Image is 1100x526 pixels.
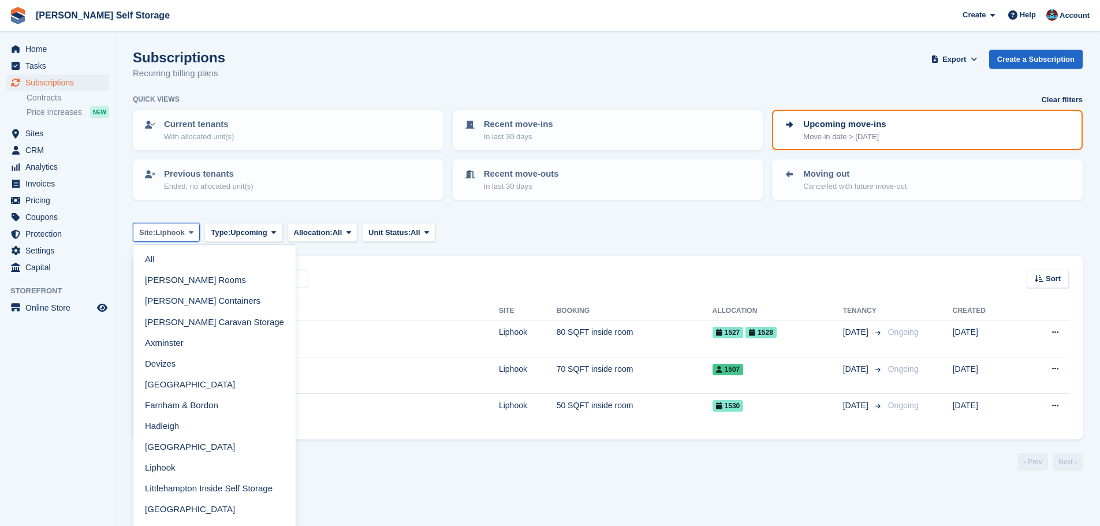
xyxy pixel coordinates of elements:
a: Price increases NEW [27,106,109,118]
a: [PERSON_NAME] Caravan Storage [138,312,291,333]
a: menu [6,142,109,158]
a: Devizes [138,353,291,374]
button: Allocation: All [288,223,358,242]
th: Customer [147,302,499,320]
img: Dev Yildirim [1046,9,1058,21]
span: [DATE] [843,326,871,338]
a: [PERSON_NAME] Rooms [138,270,291,291]
span: [DATE] [843,363,871,375]
span: [DATE] [843,400,871,412]
a: Previous tenants Ended, no allocated unit(s) [134,161,442,199]
a: menu [6,192,109,208]
button: Export [929,50,980,69]
a: Littlehampton Inside Self Storage [138,479,291,499]
th: Allocation [713,302,843,320]
span: Coupons [25,209,95,225]
td: Liphook [499,320,557,357]
span: CRM [25,142,95,158]
td: [DATE] [953,320,1020,357]
a: menu [6,243,109,259]
th: Created [953,302,1020,320]
td: [DATE] [953,394,1020,430]
a: menu [6,176,109,192]
span: Settings [25,243,95,259]
a: [PERSON_NAME] Containers [138,291,291,312]
th: Booking [557,302,713,320]
span: Ongoing [888,364,919,374]
span: Help [1020,9,1036,21]
span: Tasks [25,58,95,74]
p: Recurring billing plans [133,67,225,80]
span: Storefront [10,285,115,297]
a: menu [6,159,109,175]
a: [GEOGRAPHIC_DATA] [138,437,291,457]
a: Current tenants With allocated unit(s) [134,111,442,149]
p: In last 30 days [484,181,559,192]
a: menu [6,259,109,275]
td: 80 SQFT inside room [557,320,713,357]
a: [GEOGRAPHIC_DATA] [138,374,291,395]
th: Site [499,302,557,320]
a: menu [6,226,109,242]
span: Ongoing [888,327,919,337]
a: Farnham & Bordon [138,395,291,416]
p: Moving out [803,167,907,181]
span: Account [1060,10,1090,21]
span: 1527 [713,327,744,338]
span: Liphook [155,227,185,238]
span: Price increases [27,107,82,118]
span: Protection [25,226,95,242]
a: menu [6,209,109,225]
button: Type: Upcoming [204,223,282,242]
a: menu [6,41,109,57]
span: Type: [211,227,230,238]
span: Sites [25,125,95,141]
span: Subscriptions [25,74,95,91]
td: Liphook [499,394,557,430]
td: 50 SQFT inside room [557,394,713,430]
span: Ongoing [888,401,919,410]
p: With allocated unit(s) [164,131,234,143]
p: Current tenants [164,118,234,131]
p: Recent move-outs [484,167,559,181]
span: Upcoming [230,227,267,238]
button: Site: Liphook [133,223,200,242]
span: Analytics [25,159,95,175]
span: Capital [25,259,95,275]
a: [GEOGRAPHIC_DATA] [138,499,291,520]
span: Unit Status: [368,227,411,238]
a: Moving out Cancelled with future move-out [773,161,1082,199]
img: stora-icon-8386f47178a22dfd0bd8f6a31ec36ba5ce8667c1dd55bd0f319d3a0aa187defe.svg [9,7,27,24]
span: Online Store [25,300,95,316]
a: Preview store [95,301,109,315]
td: [DATE] [953,357,1020,394]
span: All [333,227,342,238]
p: Move-in date > [DATE] [803,131,886,143]
p: Upcoming move-ins [803,118,886,131]
span: Pricing [25,192,95,208]
a: Contracts [27,92,109,103]
span: All [411,227,420,238]
a: Create a Subscription [989,50,1083,69]
span: 1530 [713,400,744,412]
a: menu [6,125,109,141]
a: Axminster [138,333,291,353]
span: Home [25,41,95,57]
a: Upcoming move-ins Move-in date > [DATE] [773,111,1082,149]
a: [PERSON_NAME] Self Storage [31,6,174,25]
h1: Subscriptions [133,50,225,65]
a: Clear filters [1041,94,1083,106]
span: Site: [139,227,155,238]
a: menu [6,74,109,91]
a: Recent move-ins In last 30 days [454,111,762,149]
span: Export [942,54,966,65]
p: Recent move-ins [484,118,553,131]
p: Cancelled with future move-out [803,181,907,192]
td: 70 SQFT inside room [557,357,713,394]
a: menu [6,58,109,74]
button: Unit Status: All [362,223,435,242]
a: Recent move-outs In last 30 days [454,161,762,199]
a: Next [1053,453,1083,471]
th: Tenancy [843,302,883,320]
span: Sort [1046,273,1061,285]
